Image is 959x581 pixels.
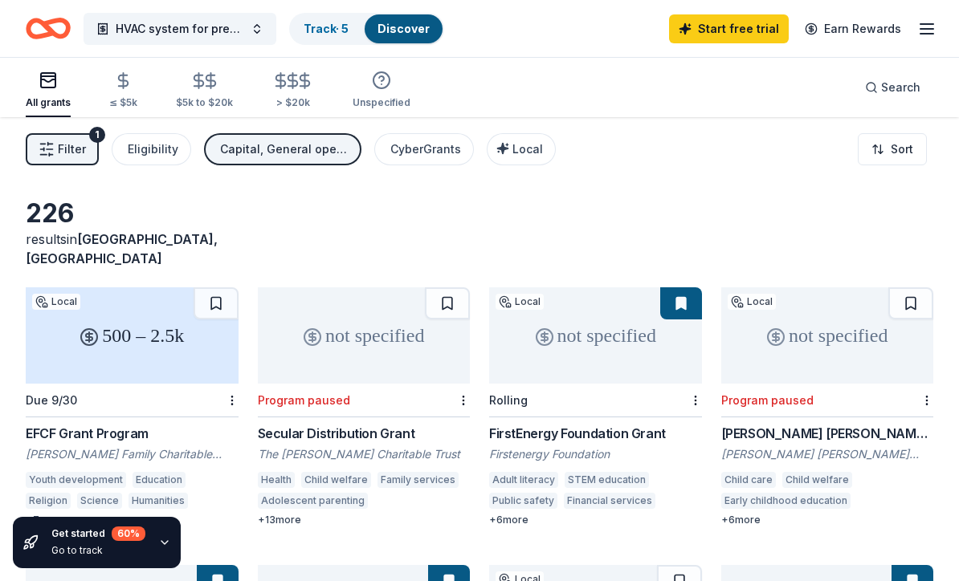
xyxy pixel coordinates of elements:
button: Sort [858,133,927,165]
a: 500 – 2.5kLocalDue 9/30EFCF Grant Program[PERSON_NAME] Family Charitable Foundation C-O Burlingto... [26,287,239,526]
span: Local [512,142,543,156]
div: Public safety [489,493,557,509]
span: Search [881,78,920,97]
a: Discover [377,22,430,35]
button: Capital, General operations [204,133,361,165]
div: Local [32,294,80,310]
div: [PERSON_NAME] Family Charitable Foundation C-O Burlington County Times [26,446,239,462]
div: ≤ $5k [109,96,137,109]
div: 1 [89,127,105,143]
a: not specifiedLocalRollingFirstEnergy Foundation GrantFirstenergy FoundationAdult literacySTEM edu... [489,287,702,526]
div: [PERSON_NAME] [PERSON_NAME] Foundation: Core and Transformational Grants [721,424,934,443]
button: $5k to $20k [176,65,233,117]
div: > $20k [271,96,314,109]
div: results [26,230,239,268]
span: HVAC system for preschoolers [116,19,244,39]
div: Adolescent parenting [258,493,368,509]
button: Track· 5Discover [289,13,444,45]
a: Earn Rewards [795,14,911,43]
div: 60 % [112,526,145,541]
div: EFCF Grant Program [26,424,239,443]
a: not specifiedLocalProgram paused[PERSON_NAME] [PERSON_NAME] Foundation: Core and Transformational... [721,287,934,526]
div: Rolling [489,393,528,407]
a: Start free trial [669,14,789,43]
div: Eligibility [128,140,178,159]
div: The [PERSON_NAME] Charitable Trust [258,446,471,462]
div: Due 9/30 [26,393,77,407]
div: Unspecified [353,96,410,109]
div: Science [77,493,122,509]
div: Family services [377,472,459,488]
div: Child care [721,472,776,488]
span: in [26,231,218,266]
div: Health [258,472,295,488]
button: Local [487,133,556,165]
button: > $20k [271,65,314,117]
span: [GEOGRAPHIC_DATA], [GEOGRAPHIC_DATA] [26,231,218,266]
div: Local [496,294,544,310]
button: ≤ $5k [109,65,137,117]
div: Capital, General operations [220,140,349,159]
div: Child welfare [301,472,371,488]
div: Financial services [564,493,655,509]
button: HVAC system for preschoolers [84,13,276,45]
div: 500 – 2.5k [26,287,239,384]
button: CyberGrants [374,133,474,165]
a: Home [26,10,71,47]
div: Program paused [721,393,814,407]
div: [PERSON_NAME] [PERSON_NAME] Foundation [721,446,934,462]
div: not specified [258,287,471,384]
div: All grants [26,96,71,109]
div: 226 [26,197,239,230]
div: Get started [51,526,145,541]
div: CyberGrants [390,140,461,159]
div: FirstEnergy Foundation Grant [489,424,702,443]
div: Early childhood education [721,493,851,509]
div: Education [133,472,186,488]
div: Religion [26,493,71,509]
div: $5k to $20k [176,96,233,109]
div: STEM education [565,472,649,488]
div: Adult literacy [489,472,558,488]
div: Secular Distribution Grant [258,424,471,443]
span: Filter [58,140,86,159]
span: Sort [891,140,913,159]
div: Humanities [129,493,188,509]
div: not specified [489,287,702,384]
div: Local [728,294,776,310]
div: Go to track [51,544,145,557]
div: Child welfare [782,472,852,488]
button: All grants [26,64,71,117]
div: Youth development [26,472,126,488]
button: Eligibility [112,133,191,165]
button: Filter1 [26,133,99,165]
div: + 6 more [721,514,934,526]
button: Search [852,71,933,104]
div: Firstenergy Foundation [489,446,702,462]
button: Unspecified [353,64,410,117]
a: Track· 5 [304,22,349,35]
div: not specified [721,287,934,384]
a: not specifiedProgram pausedSecular Distribution GrantThe [PERSON_NAME] Charitable TrustHealthChil... [258,287,471,526]
div: + 6 more [489,514,702,526]
div: Program paused [258,393,350,407]
div: + 13 more [258,514,471,526]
